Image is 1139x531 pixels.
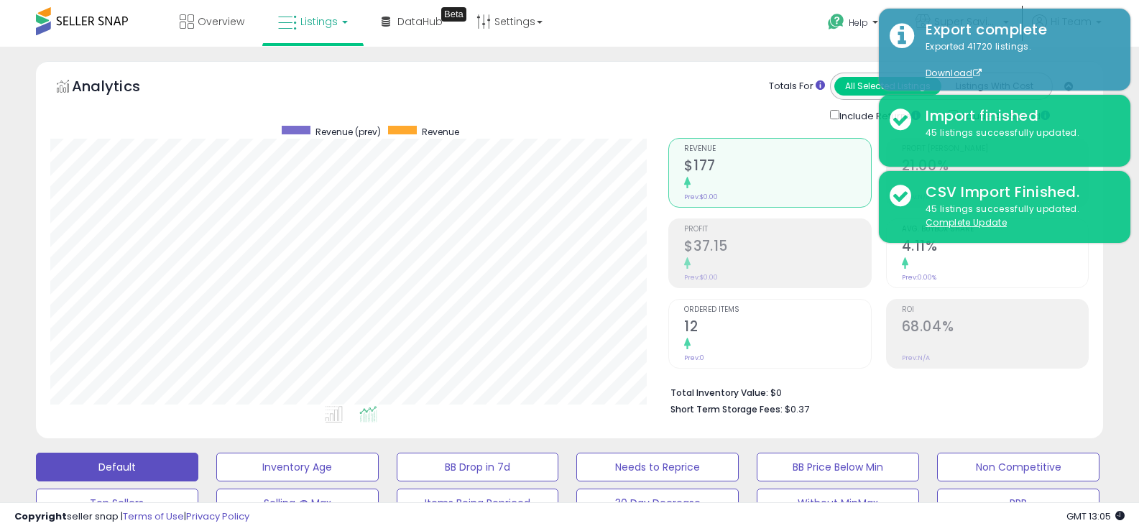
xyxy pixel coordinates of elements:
div: Totals For [769,80,825,93]
li: $0 [670,383,1078,400]
button: BB Drop in 7d [397,453,559,481]
span: Listings [300,14,338,29]
div: CSV Import Finished. [915,182,1120,203]
button: BB Price Below Min [757,453,919,481]
small: Prev: N/A [902,354,930,362]
h5: Analytics [72,76,168,100]
button: RPR [937,489,1099,517]
button: 30 Day Decrease [576,489,739,517]
h2: 12 [684,318,870,338]
div: Tooltip anchor [441,7,466,22]
h2: $177 [684,157,870,177]
button: Items Being Repriced [397,489,559,517]
button: Non Competitive [937,453,1099,481]
small: Prev: 0.00% [902,273,936,282]
button: Without MinMax [757,489,919,517]
button: Top Sellers [36,489,198,517]
b: Total Inventory Value: [670,387,768,399]
span: Overview [198,14,244,29]
span: ROI [902,306,1088,314]
button: Inventory Age [216,453,379,481]
div: 45 listings successfully updated. [915,126,1120,140]
button: Needs to Reprice [576,453,739,481]
button: All Selected Listings [834,77,941,96]
span: Revenue [684,145,870,153]
div: Include Returns [819,107,938,124]
span: Ordered Items [684,306,870,314]
div: Export complete [915,19,1120,40]
div: seller snap | | [14,510,249,524]
small: Prev: $0.00 [684,193,718,201]
div: 45 listings successfully updated. [915,203,1120,229]
a: Privacy Policy [186,509,249,523]
a: Help [816,2,893,47]
span: 2025-09-17 13:05 GMT [1066,509,1125,523]
small: Prev: $0.00 [684,273,718,282]
h2: 68.04% [902,318,1088,338]
span: Profit [684,226,870,234]
b: Short Term Storage Fees: [670,403,783,415]
i: Get Help [827,13,845,31]
span: Revenue [422,126,459,138]
button: Selling @ Max [216,489,379,517]
h2: 21.00% [902,157,1088,177]
span: $0.37 [785,402,809,416]
div: Exported 41720 listings. [915,40,1120,80]
small: Prev: 0 [684,354,704,362]
h2: 4.11% [902,238,1088,257]
span: Help [849,17,868,29]
u: Complete Update [926,216,1007,228]
span: DataHub [397,14,443,29]
a: Download [926,67,982,79]
div: Import finished [915,106,1120,126]
button: Default [36,453,198,481]
h2: $37.15 [684,238,870,257]
a: Terms of Use [123,509,184,523]
strong: Copyright [14,509,67,523]
span: Revenue (prev) [315,126,381,138]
